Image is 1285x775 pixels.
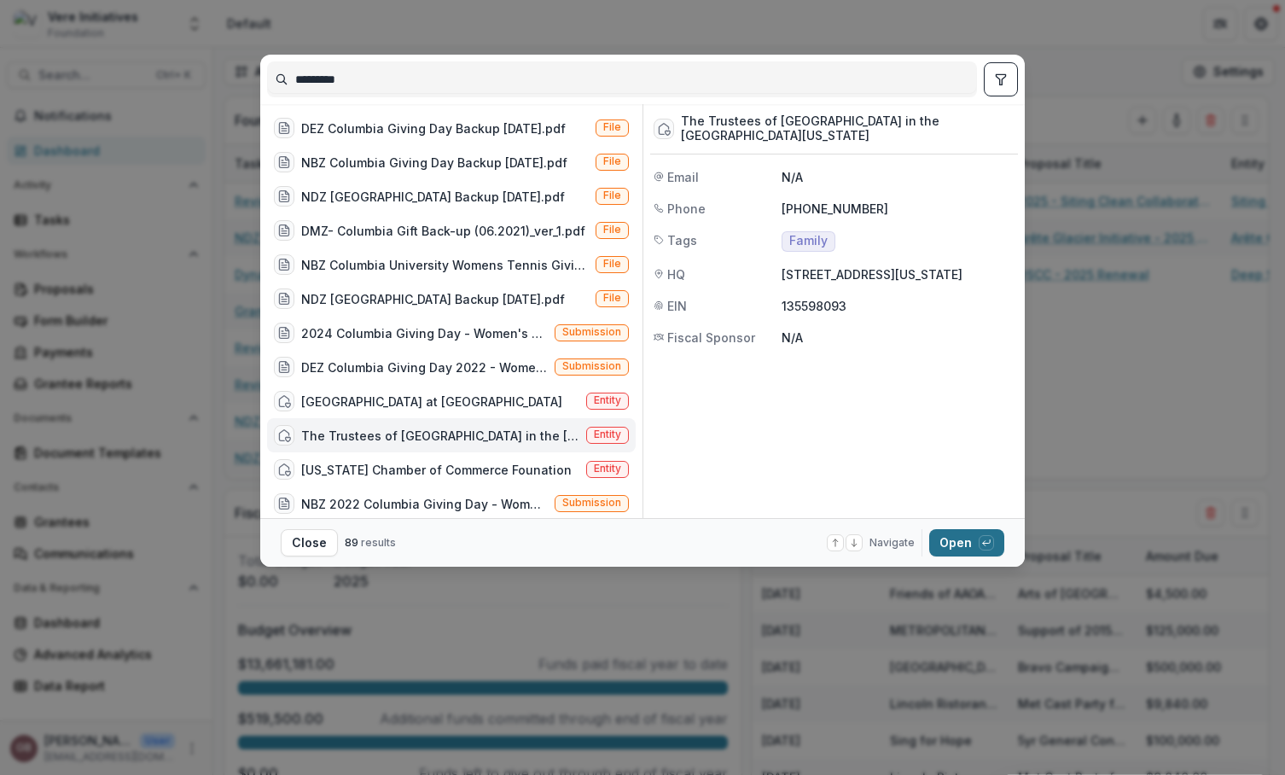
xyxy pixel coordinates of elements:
span: Submission [562,326,621,338]
span: File [603,121,621,133]
span: Entity [594,394,621,406]
span: File [603,189,621,201]
span: Tags [667,231,697,249]
span: EIN [667,297,687,315]
span: Entity [594,463,621,475]
span: Submission [562,360,621,372]
p: [PHONE_NUMBER] [782,200,1015,218]
span: Submission [562,497,621,509]
button: Open [929,529,1004,556]
span: Email [667,168,699,186]
div: [US_STATE] Chamber of Commerce Founation [301,461,572,479]
span: HQ [667,265,685,283]
div: DMZ- Columbia Gift Back-up (06.2021)_ver_1.pdf [301,222,585,240]
div: NBZ Columbia Giving Day Backup [DATE].pdf [301,154,567,172]
span: Navigate [869,535,915,551]
span: Entity [594,428,621,440]
div: [GEOGRAPHIC_DATA] at [GEOGRAPHIC_DATA] [301,393,562,411]
span: Family [789,234,828,248]
div: 2024 Columbia Giving Day - Women's Tennis [301,324,548,342]
div: DEZ Columbia Giving Day 2022 - Women's Tennis [301,358,548,376]
span: results [361,536,396,549]
div: The Trustees of [GEOGRAPHIC_DATA] in the [GEOGRAPHIC_DATA][US_STATE] [681,114,1015,143]
span: File [603,258,621,270]
span: 89 [345,536,358,549]
p: 135598093 [782,297,1015,315]
p: N/A [782,168,1015,186]
span: Fiscal Sponsor [667,329,755,347]
div: DEZ Columbia Giving Day Backup [DATE].pdf [301,119,566,137]
div: NBZ Columbia University Womens Tennis Giving Day Backup [DATE].pdf [301,256,589,274]
div: NDZ [GEOGRAPHIC_DATA] Backup [DATE].pdf [301,188,565,206]
p: [STREET_ADDRESS][US_STATE] [782,265,1015,283]
div: NDZ [GEOGRAPHIC_DATA] Backup [DATE].pdf [301,290,565,308]
span: File [603,224,621,236]
span: Phone [667,200,706,218]
button: Close [281,529,338,556]
span: File [603,155,621,167]
p: N/A [782,329,1015,347]
div: The Trustees of [GEOGRAPHIC_DATA] in the [GEOGRAPHIC_DATA][US_STATE] [301,427,579,445]
span: File [603,292,621,304]
button: toggle filters [984,62,1018,96]
div: NBZ 2022 Columbia Giving Day - Women's Tennis [301,495,548,513]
